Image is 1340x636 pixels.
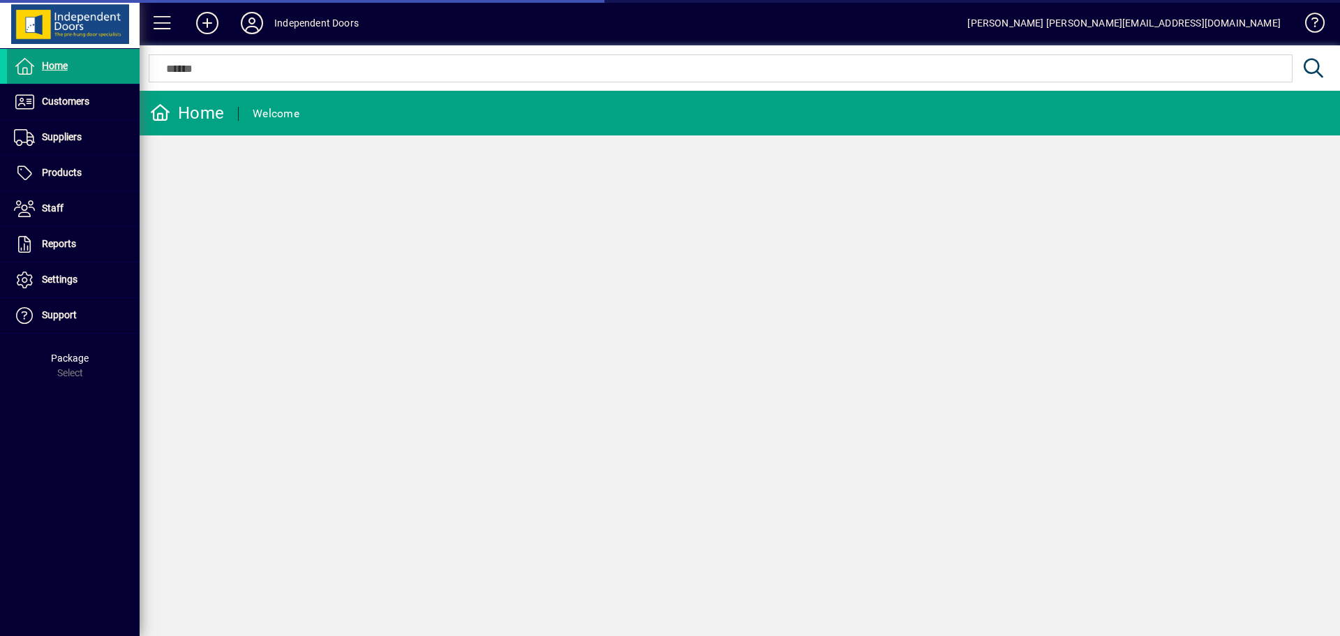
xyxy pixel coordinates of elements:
[7,227,140,262] a: Reports
[42,309,77,320] span: Support
[150,102,224,124] div: Home
[7,120,140,155] a: Suppliers
[253,103,299,125] div: Welcome
[42,274,77,285] span: Settings
[7,156,140,191] a: Products
[230,10,274,36] button: Profile
[51,353,89,364] span: Package
[7,84,140,119] a: Customers
[967,12,1281,34] div: [PERSON_NAME] [PERSON_NAME][EMAIL_ADDRESS][DOMAIN_NAME]
[42,167,82,178] span: Products
[42,202,64,214] span: Staff
[274,12,359,34] div: Independent Doors
[1295,3,1323,48] a: Knowledge Base
[7,298,140,333] a: Support
[7,262,140,297] a: Settings
[42,238,76,249] span: Reports
[42,96,89,107] span: Customers
[7,191,140,226] a: Staff
[42,131,82,142] span: Suppliers
[185,10,230,36] button: Add
[42,60,68,71] span: Home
